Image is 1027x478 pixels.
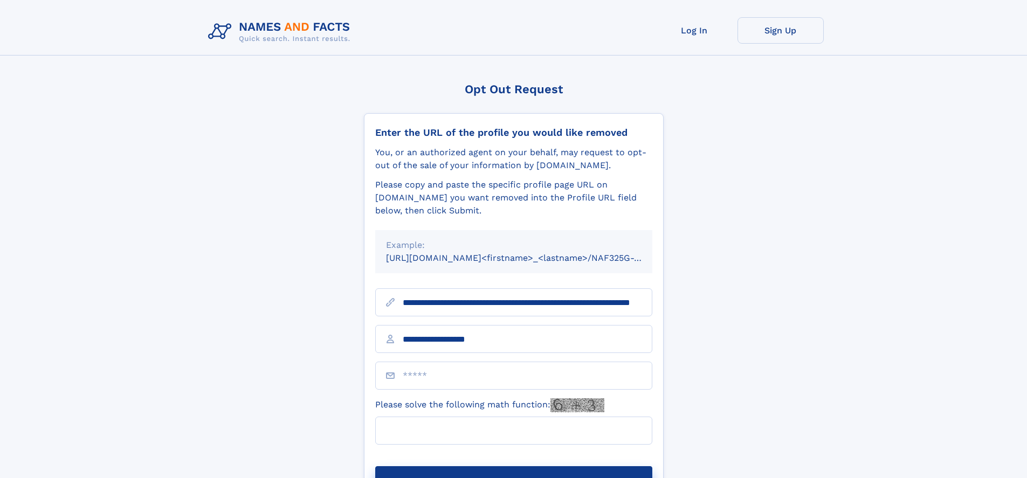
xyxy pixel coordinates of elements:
[386,253,673,263] small: [URL][DOMAIN_NAME]<firstname>_<lastname>/NAF325G-xxxxxxxx
[386,239,642,252] div: Example:
[375,398,604,412] label: Please solve the following math function:
[375,146,652,172] div: You, or an authorized agent on your behalf, may request to opt-out of the sale of your informatio...
[204,17,359,46] img: Logo Names and Facts
[375,178,652,217] div: Please copy and paste the specific profile page URL on [DOMAIN_NAME] you want removed into the Pr...
[737,17,824,44] a: Sign Up
[364,82,664,96] div: Opt Out Request
[651,17,737,44] a: Log In
[375,127,652,138] div: Enter the URL of the profile you would like removed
